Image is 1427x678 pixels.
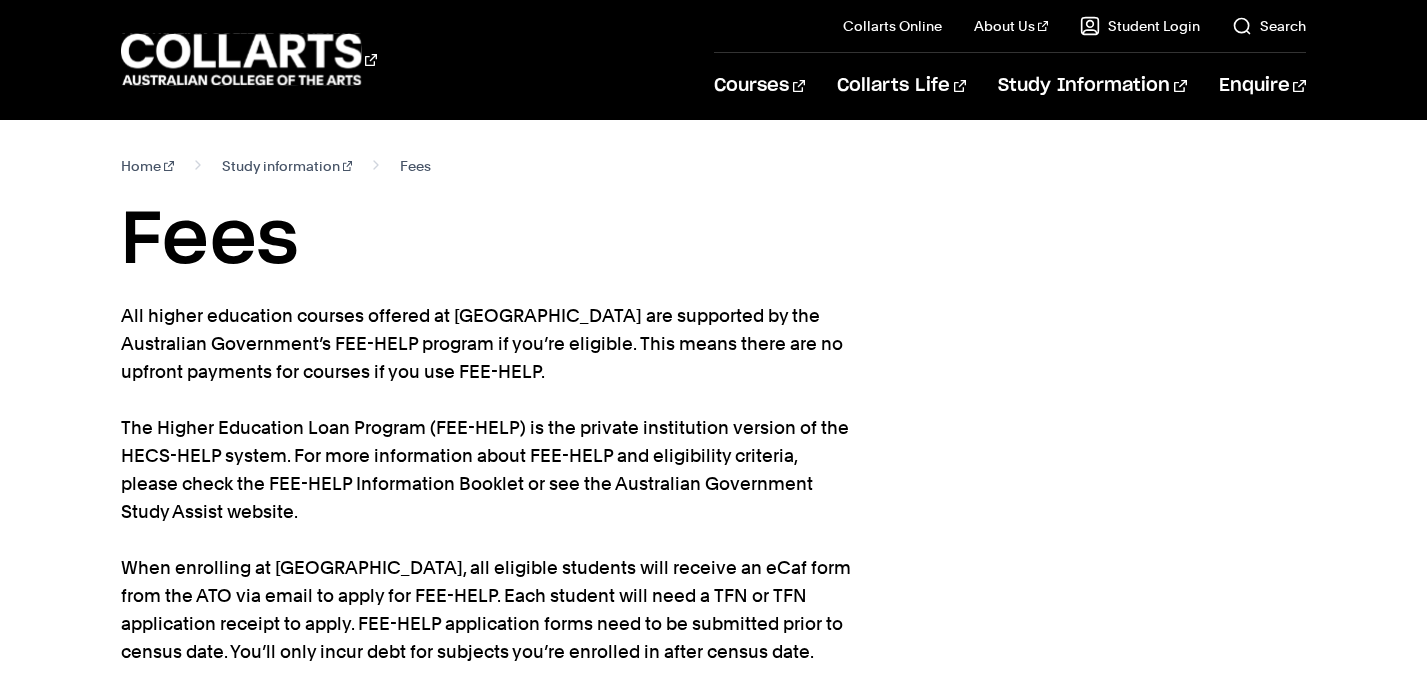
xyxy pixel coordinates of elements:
[837,53,966,119] a: Collarts Life
[121,152,174,180] a: Home
[1080,16,1200,36] a: Student Login
[222,152,353,180] a: Study information
[714,53,805,119] a: Courses
[121,196,1305,286] h1: Fees
[400,152,431,180] span: Fees
[1219,53,1306,119] a: Enquire
[121,302,851,666] p: All higher education courses offered at [GEOGRAPHIC_DATA] are supported by the Australian Governm...
[843,16,942,36] a: Collarts Online
[121,31,377,88] div: Go to homepage
[974,16,1048,36] a: About Us
[1232,16,1306,36] a: Search
[998,53,1186,119] a: Study Information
